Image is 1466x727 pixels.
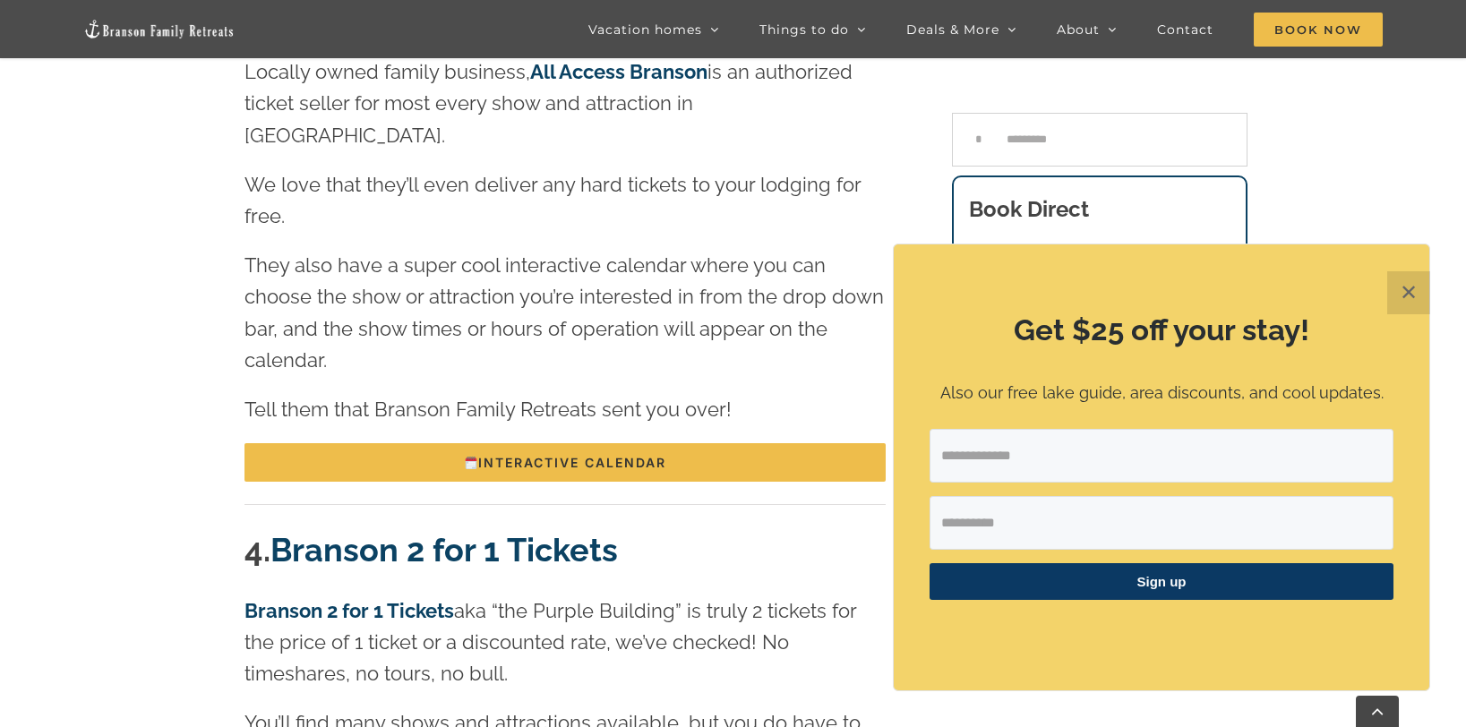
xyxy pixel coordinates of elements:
[244,599,454,622] a: Branson 2 for 1 Tickets
[244,250,886,376] p: They also have a super cool interactive calendar where you can choose the show or attraction you’...
[588,23,702,36] span: Vacation homes
[244,169,886,232] p: We love that they’ll even deliver any hard tickets to your lodging for free.
[930,381,1393,406] p: Also our free lake guide, area discounts, and cool updates.
[244,443,886,482] a: 🗓️Interactive calendar
[464,455,666,470] span: Interactive calendar
[1254,13,1383,47] span: Book Now
[930,622,1393,641] p: ​
[1057,23,1100,36] span: About
[244,56,886,151] p: Locally owned family business, is an authorized ticket seller for most every show and attraction ...
[244,531,618,569] strong: 4.
[465,457,477,469] img: 🗓️
[930,310,1393,351] h2: Get $25 off your stay!
[1157,23,1213,36] span: Contact
[952,113,1248,167] input: Search...
[1387,271,1430,314] button: Close
[930,429,1393,483] input: Email Address
[930,496,1393,550] input: First Name
[244,394,886,425] p: Tell them that Branson Family Retreats sent you over!
[530,60,707,83] a: All Access Branson
[969,196,1089,222] b: Book Direct
[930,563,1393,600] button: Sign up
[906,23,999,36] span: Deals & More
[952,113,1006,167] input: Search
[244,595,886,690] p: aka “the Purple Building” is truly 2 tickets for the price of 1 ticket or a discounted rate, we’v...
[270,531,618,569] a: Branson 2 for 1 Tickets
[83,19,235,38] img: Branson Family Retreats Logo
[759,23,849,36] span: Things to do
